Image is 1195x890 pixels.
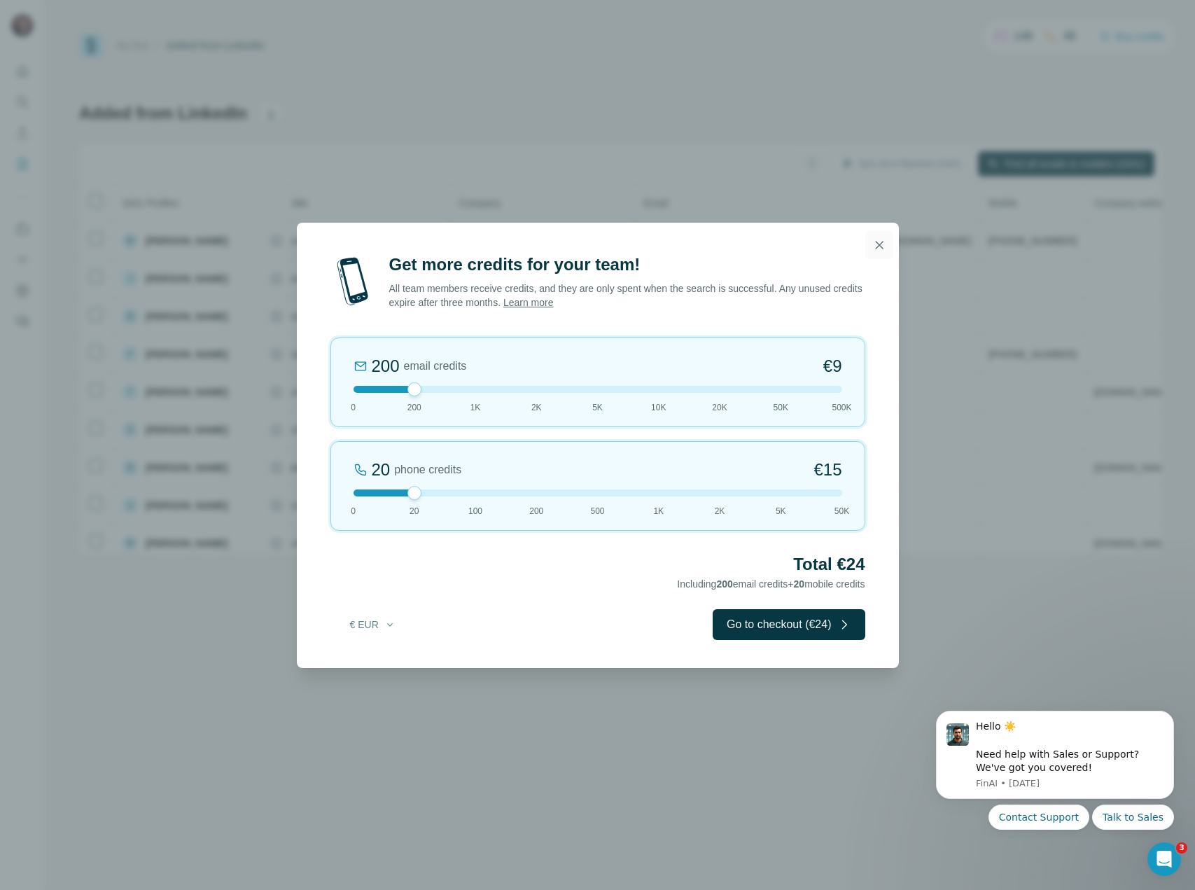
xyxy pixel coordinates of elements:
[712,401,727,414] span: 20K
[776,505,786,517] span: 5K
[330,553,865,576] h2: Total €24
[410,505,419,517] span: 20
[592,401,603,414] span: 5K
[774,401,788,414] span: 50K
[915,698,1195,838] iframe: Intercom notifications message
[716,578,732,590] span: 200
[470,401,481,414] span: 1K
[653,505,664,517] span: 1K
[813,459,841,481] span: €15
[715,505,725,517] span: 2K
[389,281,865,310] p: All team members receive credits, and they are only spent when the search is successful. Any unus...
[531,401,542,414] span: 2K
[351,401,356,414] span: 0
[372,459,391,481] div: 20
[677,578,865,590] span: Including email credits + mobile credits
[394,461,461,478] span: phone credits
[330,253,375,310] img: mobile-phone
[503,297,554,308] a: Learn more
[404,358,467,375] span: email credits
[340,612,405,637] button: € EUR
[834,505,849,517] span: 50K
[1176,842,1187,854] span: 3
[407,401,421,414] span: 200
[351,505,356,517] span: 0
[529,505,543,517] span: 200
[468,505,482,517] span: 100
[1147,842,1181,876] iframe: Intercom live chat
[713,609,865,640] button: Go to checkout (€24)
[590,505,604,517] span: 500
[372,355,400,377] div: 200
[823,355,842,377] span: €9
[794,578,805,590] span: 20
[651,401,666,414] span: 10K
[832,401,851,414] span: 500K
